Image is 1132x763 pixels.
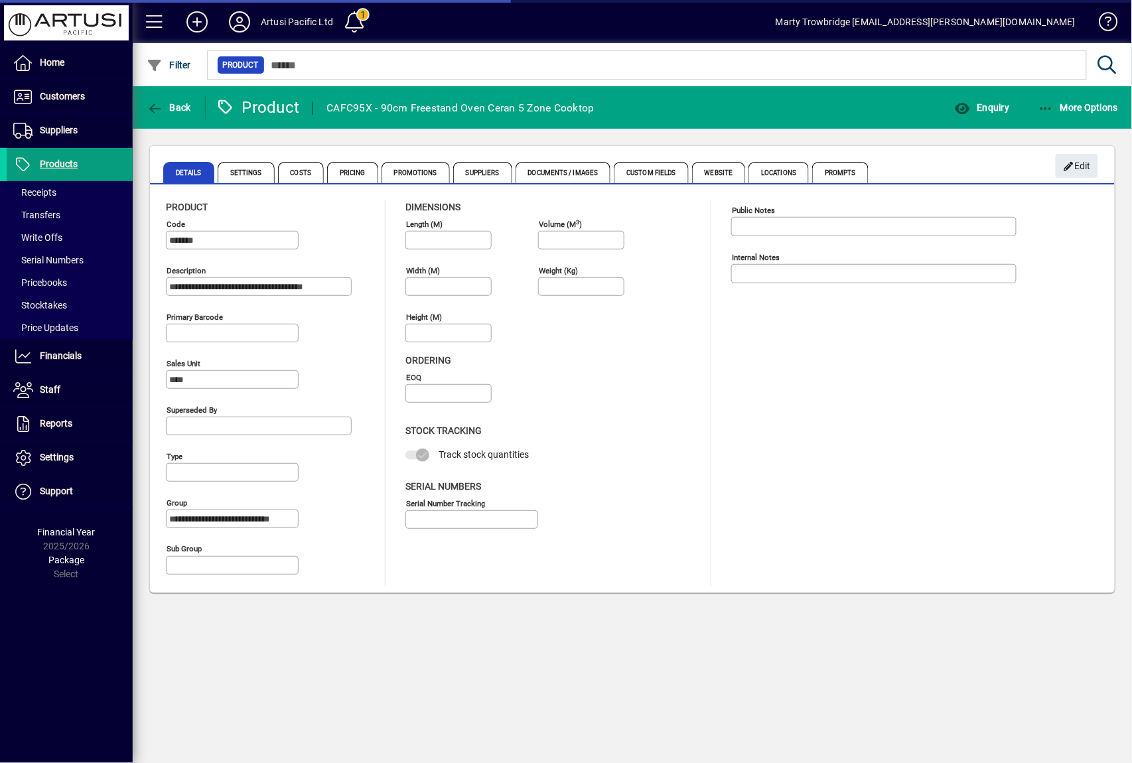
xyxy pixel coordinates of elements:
span: Serial Numbers [405,481,481,492]
a: Support [7,475,133,508]
a: Suppliers [7,114,133,147]
a: Transfers [7,204,133,226]
a: Reports [7,407,133,441]
a: Serial Numbers [7,249,133,271]
sup: 3 [576,218,579,225]
span: Support [40,486,73,496]
span: Back [147,102,191,113]
span: Staff [40,384,60,395]
mat-label: Public Notes [732,206,775,215]
a: Knowledge Base [1089,3,1115,46]
span: Home [40,57,64,68]
a: Financials [7,340,133,373]
mat-label: Height (m) [406,312,442,322]
a: Staff [7,374,133,407]
span: Settings [40,452,74,462]
button: More Options [1034,96,1122,119]
span: Documents / Images [516,162,611,183]
span: Products [40,159,78,169]
span: Serial Numbers [13,255,84,265]
span: Suppliers [453,162,512,183]
span: Financials [40,350,82,361]
span: Prompts [812,162,869,183]
span: Locations [748,162,809,183]
button: Filter [143,53,194,77]
a: Pricebooks [7,271,133,294]
button: Enquiry [951,96,1013,119]
a: Customers [7,80,133,113]
span: Promotions [382,162,450,183]
span: Ordering [405,355,451,366]
button: Add [176,10,218,34]
app-page-header-button: Back [133,96,206,119]
mat-label: Weight (Kg) [539,266,578,275]
mat-label: Serial Number tracking [406,498,485,508]
span: Price Updates [13,322,78,333]
span: Settings [218,162,275,183]
span: More Options [1038,102,1119,113]
span: Edit [1063,155,1092,177]
mat-label: Sub group [167,545,202,554]
mat-label: Volume (m ) [539,220,582,229]
span: Dimensions [405,202,460,212]
a: Stocktakes [7,294,133,316]
span: Website [692,162,746,183]
mat-label: Group [167,498,187,508]
span: Transfers [13,210,60,220]
a: Settings [7,441,133,474]
span: Filter [147,60,191,70]
span: Pricebooks [13,277,67,288]
span: Stocktakes [13,300,67,311]
mat-label: Code [167,220,185,229]
span: Package [48,555,84,565]
span: Receipts [13,187,56,198]
mat-label: Type [167,452,182,461]
span: Pricing [327,162,378,183]
span: Costs [278,162,324,183]
span: Suppliers [40,125,78,135]
span: Product [223,58,259,72]
span: Product [166,202,208,212]
mat-label: Internal Notes [732,253,780,262]
div: Marty Trowbridge [EMAIL_ADDRESS][PERSON_NAME][DOMAIN_NAME] [776,11,1076,33]
button: Profile [218,10,261,34]
span: Financial Year [38,527,96,537]
span: Reports [40,418,72,429]
mat-label: Superseded by [167,405,217,415]
div: Product [216,97,300,118]
a: Write Offs [7,226,133,249]
mat-label: Description [167,266,206,275]
div: Artusi Pacific Ltd [261,11,333,33]
span: Track stock quantities [439,449,529,460]
span: Enquiry [954,102,1009,113]
span: Stock Tracking [405,425,482,436]
span: Write Offs [13,232,62,243]
span: Custom Fields [614,162,688,183]
a: Price Updates [7,316,133,339]
mat-label: EOQ [406,373,421,382]
mat-label: Width (m) [406,266,440,275]
span: Customers [40,91,85,102]
button: Edit [1056,154,1098,178]
div: CAFC95X - 90cm Freestand Oven Ceran 5 Zone Cooktop [326,98,595,119]
button: Back [143,96,194,119]
a: Home [7,46,133,80]
mat-label: Length (m) [406,220,443,229]
mat-label: Sales unit [167,359,200,368]
mat-label: Primary barcode [167,312,223,322]
a: Receipts [7,181,133,204]
span: Details [163,162,214,183]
